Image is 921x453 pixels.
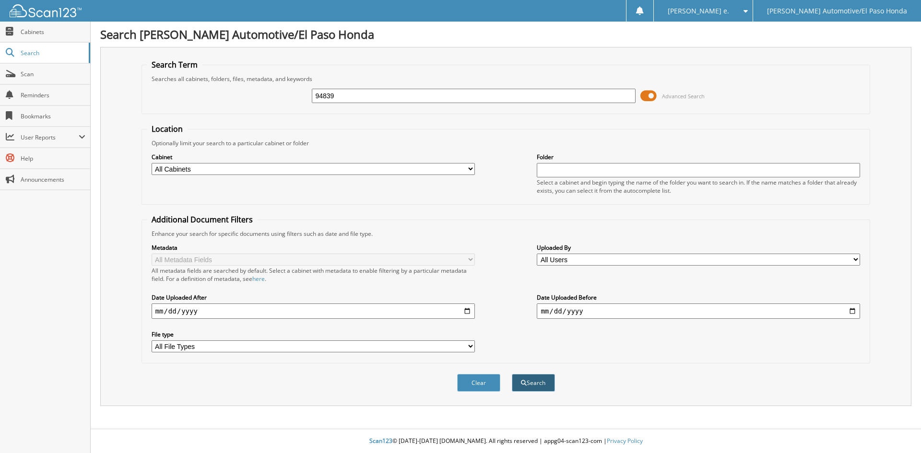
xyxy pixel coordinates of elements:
[21,154,85,163] span: Help
[147,139,865,147] div: Optionally limit your search to a particular cabinet or folder
[662,93,705,100] span: Advanced Search
[21,49,84,57] span: Search
[147,75,865,83] div: Searches all cabinets, folders, files, metadata, and keywords
[100,26,911,42] h1: Search [PERSON_NAME] Automotive/El Paso Honda
[21,70,85,78] span: Scan
[767,8,907,14] span: [PERSON_NAME] Automotive/El Paso Honda
[457,374,500,392] button: Clear
[537,303,860,319] input: end
[537,153,860,161] label: Folder
[152,330,475,338] label: File type
[607,437,643,445] a: Privacy Policy
[147,230,865,238] div: Enhance your search for specific documents using filters such as date and file type.
[152,244,475,252] label: Metadata
[21,112,85,120] span: Bookmarks
[873,407,921,453] iframe: Chat Widget
[152,153,475,161] label: Cabinet
[147,214,258,225] legend: Additional Document Filters
[152,303,475,319] input: start
[537,293,860,302] label: Date Uploaded Before
[512,374,555,392] button: Search
[537,178,860,195] div: Select a cabinet and begin typing the name of the folder you want to search in. If the name match...
[21,175,85,184] span: Announcements
[147,59,202,70] legend: Search Term
[21,91,85,99] span: Reminders
[152,267,475,283] div: All metadata fields are searched by default. Select a cabinet with metadata to enable filtering b...
[152,293,475,302] label: Date Uploaded After
[10,4,82,17] img: scan123-logo-white.svg
[369,437,392,445] span: Scan123
[91,430,921,453] div: © [DATE]-[DATE] [DOMAIN_NAME]. All rights reserved | appg04-scan123-com |
[21,28,85,36] span: Cabinets
[668,8,729,14] span: [PERSON_NAME] e.
[147,124,188,134] legend: Location
[252,275,265,283] a: here
[21,133,79,141] span: User Reports
[537,244,860,252] label: Uploaded By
